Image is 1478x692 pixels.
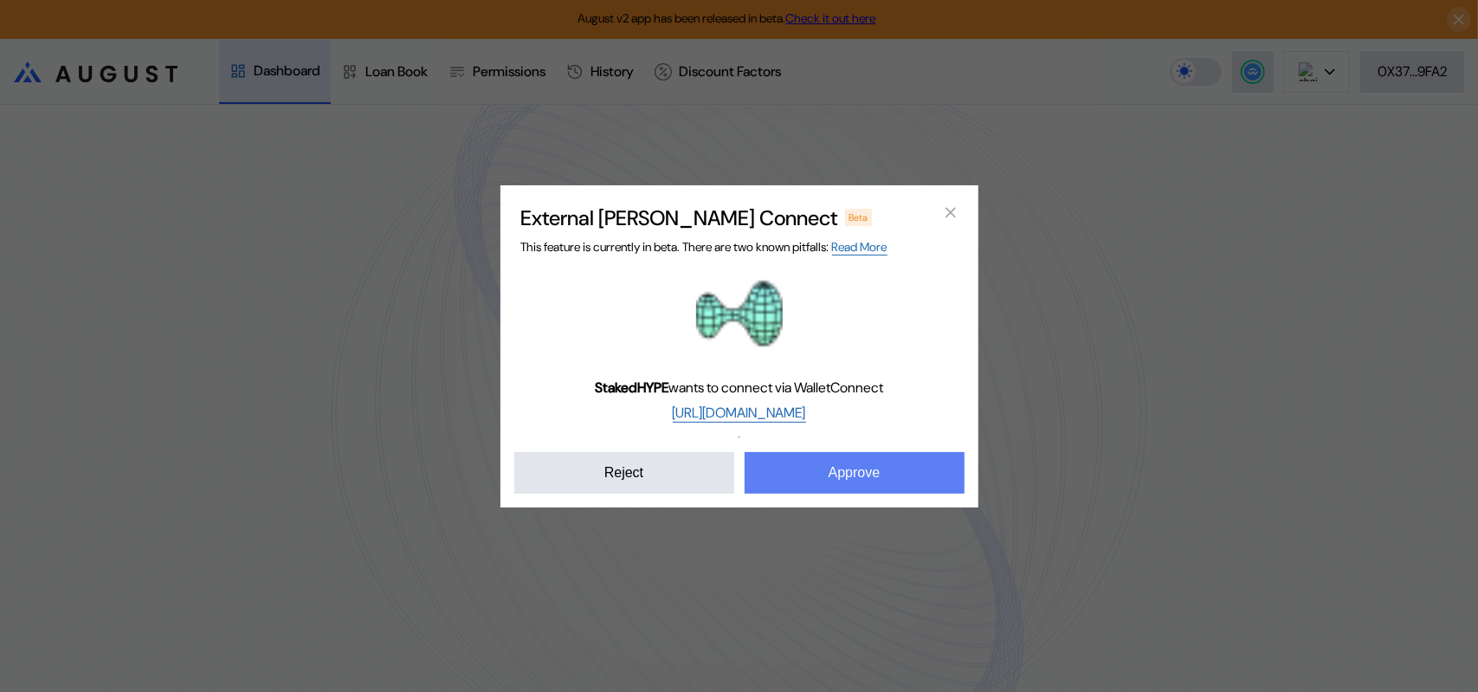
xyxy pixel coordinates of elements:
[832,239,887,255] a: Read More
[514,452,734,494] button: Reject
[937,199,965,227] button: close modal
[521,239,887,255] span: This feature is currently in beta. There are two known pitfalls:
[673,404,806,423] a: [URL][DOMAIN_NAME]
[845,209,873,226] div: Beta
[521,204,838,231] h2: External [PERSON_NAME] Connect
[595,378,883,397] span: wants to connect via WalletConnect
[696,270,783,357] img: StakedHYPE logo
[595,378,668,397] b: StakedHYPE
[745,452,965,494] button: Approve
